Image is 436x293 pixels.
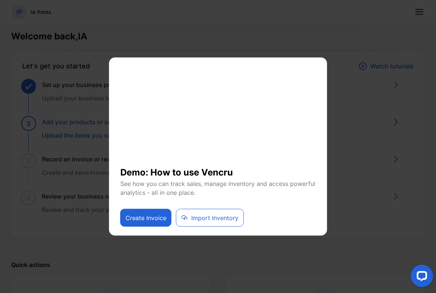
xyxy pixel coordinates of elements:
p: See how you can track sales, manage inventory and access powerful analytics - all in one place. [120,179,316,197]
iframe: YouTube video player [120,67,316,160]
h1: Demo: How to use Vencru [120,160,316,179]
iframe: LiveChat chat widget [405,262,436,293]
button: Create Invoice [120,209,172,227]
button: Import Inventory [176,209,244,227]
